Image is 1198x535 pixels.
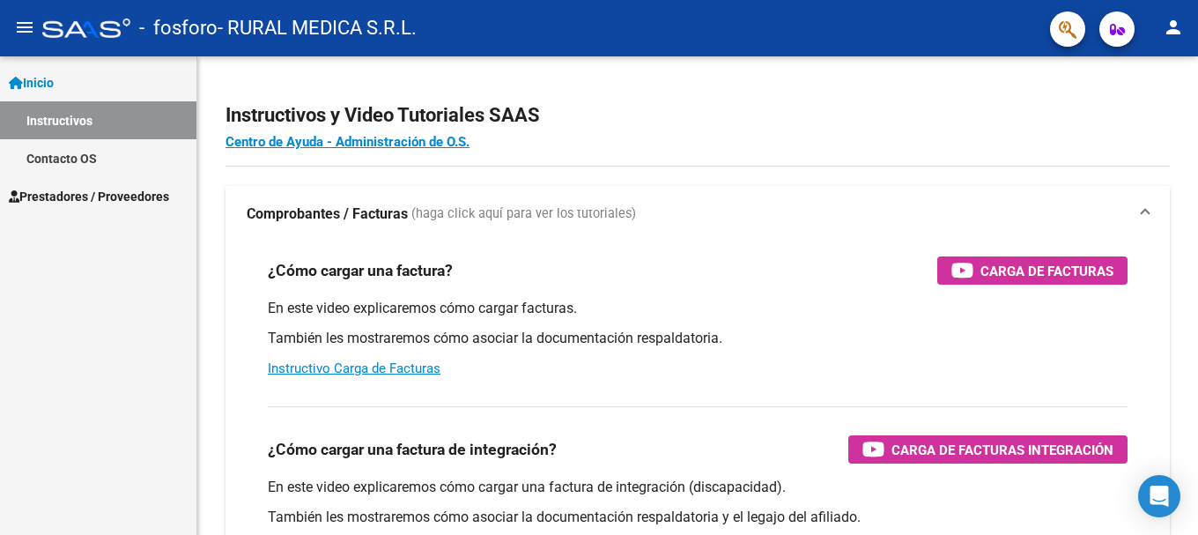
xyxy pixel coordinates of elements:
span: Prestadores / Proveedores [9,187,169,206]
mat-icon: person [1163,17,1184,38]
p: También les mostraremos cómo asociar la documentación respaldatoria. [268,329,1128,348]
mat-expansion-panel-header: Comprobantes / Facturas (haga click aquí para ver los tutoriales) [226,186,1170,242]
button: Carga de Facturas Integración [848,435,1128,464]
span: Carga de Facturas [980,260,1113,282]
strong: Comprobantes / Facturas [247,204,408,224]
mat-icon: menu [14,17,35,38]
span: (haga click aquí para ver los tutoriales) [411,204,636,224]
a: Instructivo Carga de Facturas [268,360,440,376]
button: Carga de Facturas [937,256,1128,285]
span: - RURAL MEDICA S.R.L. [218,9,417,48]
p: En este video explicaremos cómo cargar facturas. [268,299,1128,318]
p: En este video explicaremos cómo cargar una factura de integración (discapacidad). [268,478,1128,497]
h3: ¿Cómo cargar una factura de integración? [268,437,557,462]
span: - fosforo [139,9,218,48]
h3: ¿Cómo cargar una factura? [268,258,453,283]
h2: Instructivos y Video Tutoriales SAAS [226,99,1170,132]
span: Inicio [9,73,54,93]
p: También les mostraremos cómo asociar la documentación respaldatoria y el legajo del afiliado. [268,508,1128,527]
span: Carga de Facturas Integración [891,439,1113,461]
div: Open Intercom Messenger [1138,475,1180,517]
a: Centro de Ayuda - Administración de O.S. [226,134,470,150]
